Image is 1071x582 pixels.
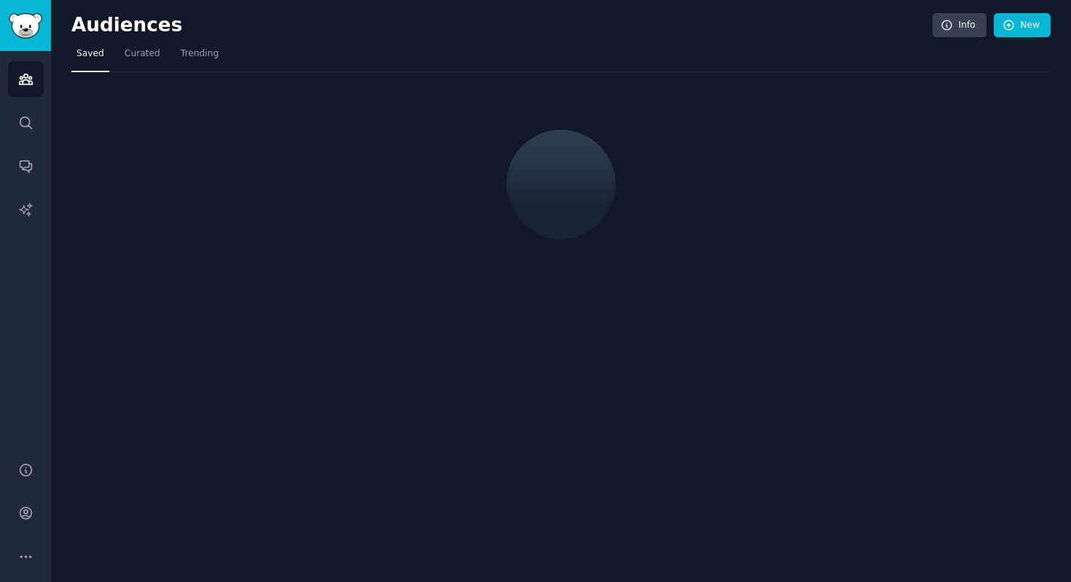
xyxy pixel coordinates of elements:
[9,13,42,39] img: GummySearch logo
[71,42,109,72] a: Saved
[76,47,104,61] span: Saved
[125,47,160,61] span: Curated
[933,13,986,38] a: Info
[119,42,165,72] a: Curated
[71,14,933,37] h2: Audiences
[176,42,224,72] a: Trending
[181,47,219,61] span: Trending
[994,13,1051,38] a: New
